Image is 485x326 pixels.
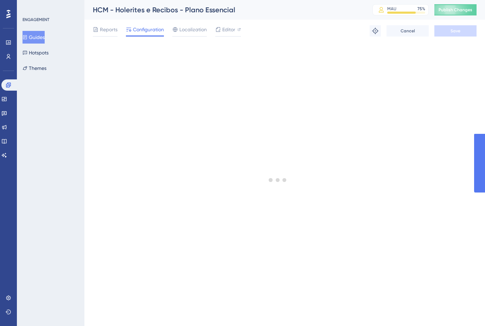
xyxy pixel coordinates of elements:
span: Editor [222,25,235,34]
button: Guides [23,31,45,44]
button: Themes [23,62,46,74]
span: Localization [179,25,207,34]
button: Save [434,25,477,37]
div: HCM - Holerites e Recibos - Plano Essencial [93,5,355,15]
span: Configuration [133,25,164,34]
span: Reports [100,25,117,34]
div: ENGAGEMENT [23,17,49,22]
span: Save [451,28,460,34]
span: Publish Changes [439,7,472,13]
div: MAU [387,6,396,12]
button: Cancel [387,25,429,37]
div: 75 % [417,6,425,12]
span: Cancel [401,28,415,34]
button: Publish Changes [434,4,477,15]
iframe: UserGuiding AI Assistant Launcher [455,298,477,319]
button: Hotspots [23,46,49,59]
